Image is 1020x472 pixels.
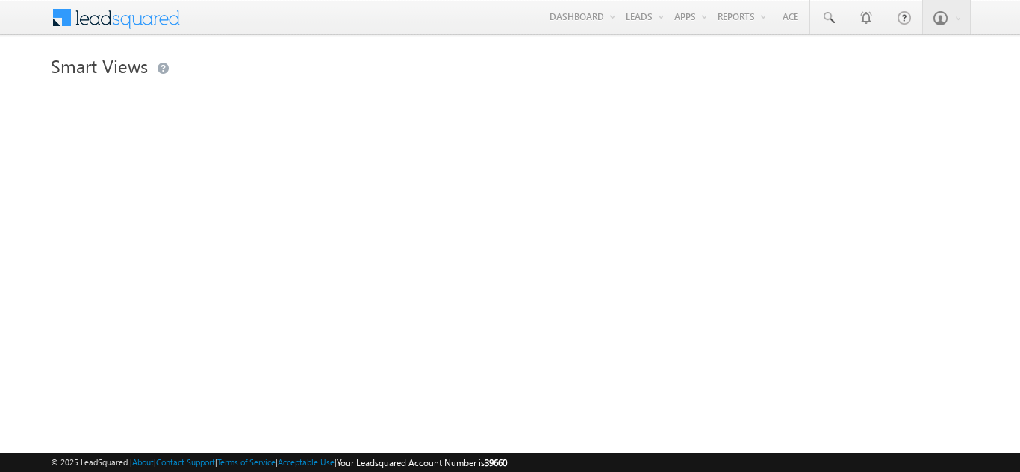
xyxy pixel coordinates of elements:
a: Contact Support [156,457,215,467]
a: Acceptable Use [278,457,335,467]
span: © 2025 LeadSquared | | | | | [51,456,507,470]
a: About [132,457,154,467]
span: Your Leadsquared Account Number is [337,457,507,468]
a: Terms of Service [217,457,276,467]
span: Smart Views [51,54,148,78]
span: 39660 [485,457,507,468]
